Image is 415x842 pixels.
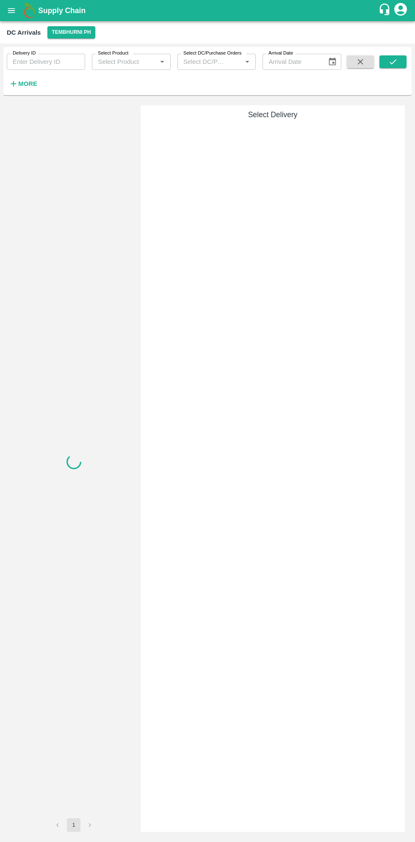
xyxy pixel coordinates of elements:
[7,77,39,91] button: More
[38,5,378,17] a: Supply Chain
[393,2,408,19] div: account of current user
[324,54,340,70] button: Choose date
[13,50,36,57] label: Delivery ID
[263,54,321,70] input: Arrival Date
[378,3,393,18] div: customer-support
[144,109,401,121] h6: Select Delivery
[242,56,253,67] button: Open
[180,56,228,67] input: Select DC/Purchase Orders
[98,50,128,57] label: Select Product
[157,56,168,67] button: Open
[2,1,21,20] button: open drawer
[47,26,95,39] button: Select DC
[38,6,86,15] b: Supply Chain
[67,818,80,832] button: page 1
[7,27,41,38] div: DC Arrivals
[21,2,38,19] img: logo
[18,80,37,87] strong: More
[7,54,85,70] input: Enter Delivery ID
[50,818,98,832] nav: pagination navigation
[94,56,154,67] input: Select Product
[183,50,241,57] label: Select DC/Purchase Orders
[268,50,293,57] label: Arrival Date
